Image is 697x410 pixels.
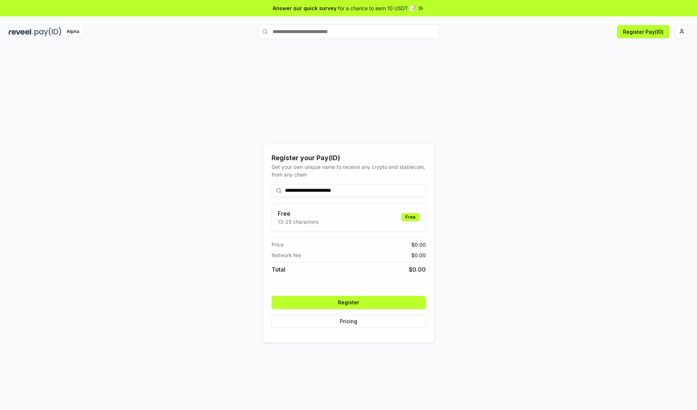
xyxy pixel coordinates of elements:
[272,241,284,248] span: Price
[402,213,420,221] div: Free
[272,153,426,163] div: Register your Pay(ID)
[411,251,426,259] span: $ 0.00
[278,209,318,218] h3: Free
[409,265,426,274] span: $ 0.00
[272,315,426,328] button: Pricing
[617,25,669,38] button: Register Pay(ID)
[272,296,426,309] button: Register
[338,4,416,12] span: for a chance to earn 10 USDT 📝
[272,163,426,178] div: Get your own unique name to receive any crypto and stablecoin, from any chain
[63,27,83,36] div: Alpha
[278,218,318,226] p: 13-25 characters
[9,27,33,36] img: reveel_dark
[272,251,301,259] span: Network fee
[34,27,61,36] img: pay_id
[411,241,426,248] span: $ 0.00
[272,265,285,274] span: Total
[273,4,337,12] span: Answer our quick survey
